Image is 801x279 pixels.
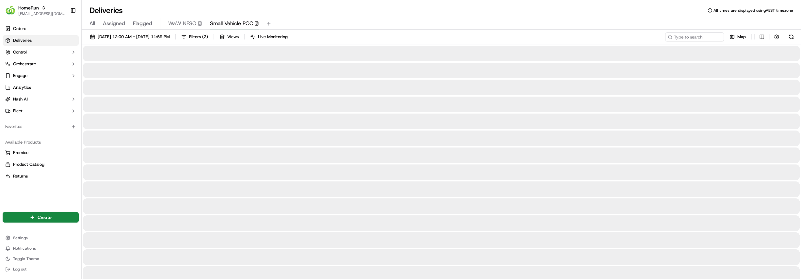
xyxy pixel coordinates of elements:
img: 8016278978528_b943e370aa5ada12b00a_72.png [14,62,25,74]
button: Nash AI [3,94,79,104]
span: Settings [13,235,28,240]
a: Promise [5,150,76,156]
div: 📗 [7,147,12,152]
span: [PERSON_NAME] [20,119,53,124]
span: Log out [13,267,26,272]
button: Start new chat [111,64,119,72]
button: Create [3,212,79,223]
a: 📗Knowledge Base [4,143,53,155]
button: Views [216,32,242,41]
span: Product Catalog [13,162,44,167]
img: HomeRun [5,5,16,16]
span: Promise [13,150,28,156]
div: Favorites [3,121,79,132]
h1: Deliveries [89,5,123,16]
span: Assigned [103,20,125,27]
span: Engage [13,73,27,79]
a: 💻API Documentation [53,143,107,155]
span: Notifications [13,246,36,251]
span: Toggle Theme [13,256,39,261]
span: [DATE] 12:00 AM - [DATE] 11:59 PM [98,34,170,40]
span: Small Vehicle POC [210,20,253,27]
span: Control [13,49,27,55]
span: Views [227,34,239,40]
span: Orders [13,26,26,32]
p: Welcome 👋 [7,26,119,37]
span: Pylon [65,162,79,167]
button: Live Monitoring [247,32,291,41]
span: Orchestrate [13,61,36,67]
span: [DATE] [58,119,71,124]
span: [PERSON_NAME] [20,101,53,106]
div: We're available if you need us! [29,69,90,74]
span: All [89,20,95,27]
a: Powered byPylon [46,162,79,167]
span: WaW NFSO [168,20,196,27]
button: Product Catalog [3,159,79,170]
a: Orders [3,23,79,34]
span: Map [737,34,746,40]
a: Product Catalog [5,162,76,167]
button: HomeRunHomeRun[EMAIL_ADDRESS][DOMAIN_NAME] [3,3,68,18]
span: Fleet [13,108,23,114]
span: Deliveries [13,38,32,43]
button: Engage [3,70,79,81]
span: Create [38,214,52,221]
button: Filters(2) [178,32,211,41]
button: Notifications [3,244,79,253]
button: Control [3,47,79,57]
button: Toggle Theme [3,254,79,263]
span: • [54,101,56,106]
button: Map [727,32,749,41]
a: Returns [5,173,76,179]
input: Type to search [665,32,724,41]
button: Refresh [787,32,796,41]
button: Settings [3,233,79,242]
span: • [54,119,56,124]
button: [EMAIL_ADDRESS][DOMAIN_NAME] [18,11,65,16]
span: Filters [189,34,208,40]
img: Nash [7,7,20,20]
img: 1736555255976-a54dd68f-1ca7-489b-9aae-adbdc363a1c4 [13,119,18,124]
a: Deliveries [3,35,79,46]
span: Returns [13,173,28,179]
img: Hannah Dayet [7,95,17,105]
button: Promise [3,147,79,158]
span: Nash AI [13,96,28,102]
button: Fleet [3,106,79,116]
div: Start new chat [29,62,107,69]
span: API Documentation [62,146,105,152]
button: Log out [3,265,79,274]
span: Flagged [133,20,152,27]
img: 1736555255976-a54dd68f-1ca7-489b-9aae-adbdc363a1c4 [7,62,18,74]
span: [DATE] [58,101,71,106]
img: Ben Goodger [7,113,17,123]
a: Analytics [3,82,79,93]
div: 💻 [55,147,60,152]
button: Orchestrate [3,59,79,69]
div: Past conversations [7,85,44,90]
div: Available Products [3,137,79,147]
button: See all [101,84,119,91]
button: [DATE] 12:00 AM - [DATE] 11:59 PM [87,32,173,41]
button: Returns [3,171,79,181]
input: Got a question? Start typing here... [17,42,118,49]
span: Live Monitoring [258,34,288,40]
span: Analytics [13,85,31,90]
span: All times are displayed using AEST timezone [713,8,793,13]
span: ( 2 ) [202,34,208,40]
button: HomeRun [18,5,39,11]
span: Knowledge Base [13,146,50,152]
